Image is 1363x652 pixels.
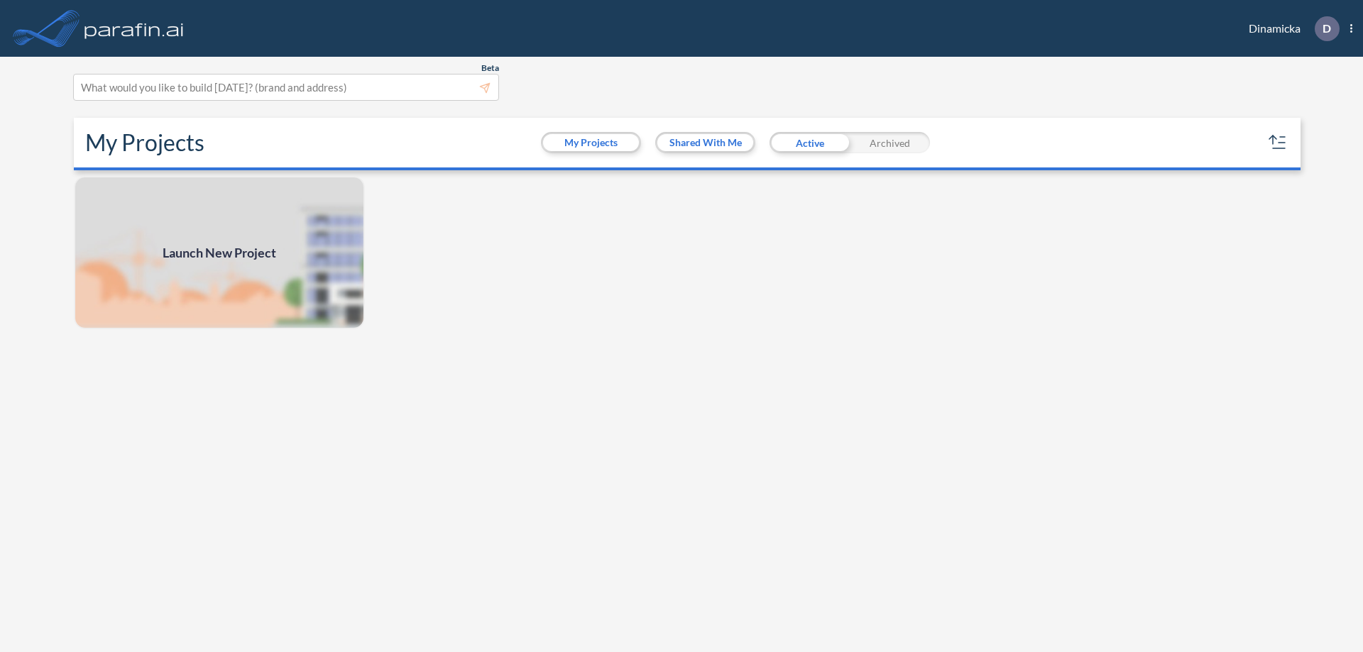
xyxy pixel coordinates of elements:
[163,243,276,263] span: Launch New Project
[1266,131,1289,154] button: sort
[481,62,499,74] span: Beta
[850,132,930,153] div: Archived
[770,132,850,153] div: Active
[74,176,365,329] a: Launch New Project
[85,129,204,156] h2: My Projects
[82,14,187,43] img: logo
[657,134,753,151] button: Shared With Me
[1323,22,1331,35] p: D
[543,134,639,151] button: My Projects
[1227,16,1352,41] div: Dinamicka
[74,176,365,329] img: add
